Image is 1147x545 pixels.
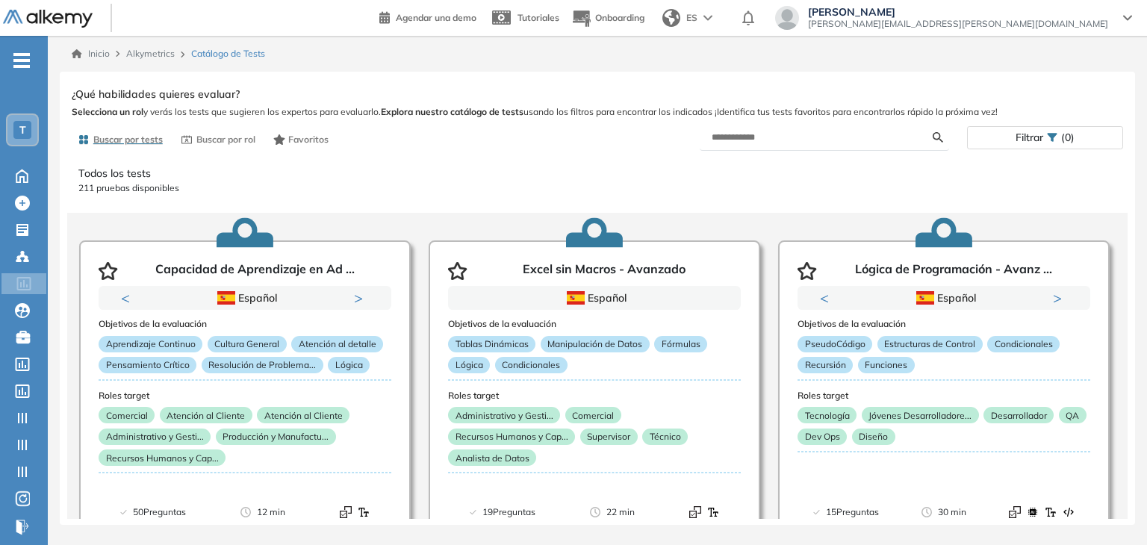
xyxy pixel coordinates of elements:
p: Recursos Humanos y Cap... [99,449,226,466]
p: Funciones [858,357,915,373]
b: Selecciona un rol [72,106,143,117]
p: Fórmulas [654,336,707,352]
p: Técnico [642,429,688,445]
p: Administrativo y Gesti... [448,407,560,423]
div: Español [501,290,688,306]
button: Onboarding [571,2,644,34]
p: Atención al detalle [291,336,383,352]
span: y verás los tests que sugieren los expertos para evaluarlo. usando los filtros para encontrar los... [72,105,1123,119]
button: Next [1053,290,1068,305]
p: Administrativo y Gesti... [99,429,211,445]
p: Lógica de Programación - Avanz ... [855,262,1052,280]
span: (0) [1061,127,1075,149]
p: Recursión [798,357,853,373]
button: 2 [251,310,263,312]
button: 2 [950,310,962,312]
p: Lógica [448,357,490,373]
p: Supervisor [580,429,638,445]
img: Format test logo [689,506,701,518]
p: Resolución de Problema... [202,357,323,373]
img: ESP [916,291,934,305]
span: Catálogo de Tests [191,47,265,60]
p: Dev Ops [798,429,847,445]
p: Tablas Dinámicas [448,336,535,352]
h3: Objetivos de la evaluación [448,319,741,329]
h3: Objetivos de la evaluación [798,319,1090,329]
p: Capacidad de Aprendizaje en Ad ... [155,262,355,280]
img: Format test logo [358,506,370,518]
p: Analista de Datos [448,449,536,466]
span: ES [686,11,697,25]
p: Diseño [852,429,895,445]
span: [PERSON_NAME] [808,6,1108,18]
p: Manipulación de Datos [541,336,650,352]
p: 211 pruebas disponibles [78,181,1116,195]
h3: Roles target [798,390,1090,401]
p: Recursos Humanos y Cap... [448,429,575,445]
p: Condicionales [987,336,1060,352]
a: Inicio [72,47,110,60]
span: 19 Preguntas [482,505,535,520]
img: Format test logo [340,506,352,518]
span: ¿Qué habilidades quieres evaluar? [72,87,240,102]
button: Favoritos [267,127,335,152]
button: Buscar por tests [72,127,169,152]
span: 22 min [606,505,635,520]
p: Todos los tests [78,166,1116,181]
p: Lógica [328,357,370,373]
p: Tecnología [798,407,857,423]
button: Buscar por rol [175,127,261,152]
p: Comercial [99,407,155,423]
p: Condicionales [495,357,568,373]
button: Next [354,290,369,305]
span: Buscar por tests [93,133,163,146]
div: Español [851,290,1038,306]
p: Pensamiento Crítico [99,357,196,373]
img: Logo [3,10,93,28]
span: Filtrar [1016,127,1043,149]
span: Tutoriales [517,12,559,23]
span: Agendar una demo [396,12,476,23]
p: Producción y Manufactu... [216,429,336,445]
i: - [13,59,30,62]
p: Atención al Cliente [257,407,349,423]
iframe: Chat Widget [879,373,1147,545]
h3: Objetivos de la evaluación [99,319,391,329]
span: Onboarding [595,12,644,23]
span: Alkymetrics [126,48,175,59]
span: Buscar por rol [196,133,255,146]
p: Comercial [565,407,621,423]
img: ESP [217,291,235,305]
h3: Roles target [448,390,741,401]
p: PseudoCódigo [798,336,872,352]
button: 1 [227,310,245,312]
span: 15 Preguntas [826,505,879,520]
p: Excel sin Macros - Avanzado [523,262,686,280]
button: Previous [121,290,136,305]
p: Cultura General [208,336,287,352]
span: [PERSON_NAME][EMAIL_ADDRESS][PERSON_NAME][DOMAIN_NAME] [808,18,1108,30]
span: 50 Preguntas [133,505,186,520]
img: arrow [703,15,712,21]
p: Jóvenes Desarrolladore... [862,407,979,423]
button: 1 [926,310,944,312]
button: Previous [820,290,835,305]
img: Format test logo [707,506,719,518]
a: Agendar una demo [379,7,476,25]
img: ESP [567,291,585,305]
p: Atención al Cliente [160,407,252,423]
span: 12 min [257,505,285,520]
h3: Roles target [99,390,391,401]
p: Aprendizaje Continuo [99,336,202,352]
p: Estructuras de Control [877,336,983,352]
img: world [662,9,680,27]
span: Favoritos [288,133,329,146]
div: Español [152,290,339,306]
span: T [19,124,26,136]
b: Explora nuestro catálogo de tests [381,106,523,117]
